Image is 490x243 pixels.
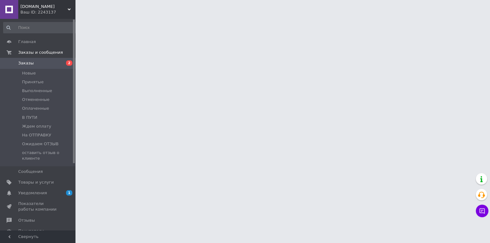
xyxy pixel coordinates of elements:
[18,60,34,66] span: Заказы
[22,106,49,111] span: Оплаченные
[22,97,49,102] span: Отмененные
[20,9,75,15] div: Ваш ID: 2243137
[18,39,36,45] span: Главная
[18,50,63,55] span: Заказы и сообщения
[18,228,44,234] span: Покупатели
[22,88,52,94] span: Выполненные
[22,70,36,76] span: Новые
[18,201,58,212] span: Показатели работы компании
[66,60,72,66] span: 2
[22,124,51,129] span: Ждем оплату
[20,4,68,9] span: ЗразОК.in.ua
[22,141,58,147] span: Ожидаем ОТЗЫВ
[22,115,37,120] span: В ПУТИ
[476,205,488,217] button: Чат с покупателем
[18,179,54,185] span: Товары и услуги
[18,218,35,223] span: Отзывы
[22,150,76,161] span: оставить отзыв о клиенте
[18,190,47,196] span: Уведомления
[18,169,43,174] span: Сообщения
[3,22,77,33] input: Поиск
[22,132,51,138] span: На ОТПРАВКУ
[22,79,44,85] span: Принятые
[66,190,72,196] span: 1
